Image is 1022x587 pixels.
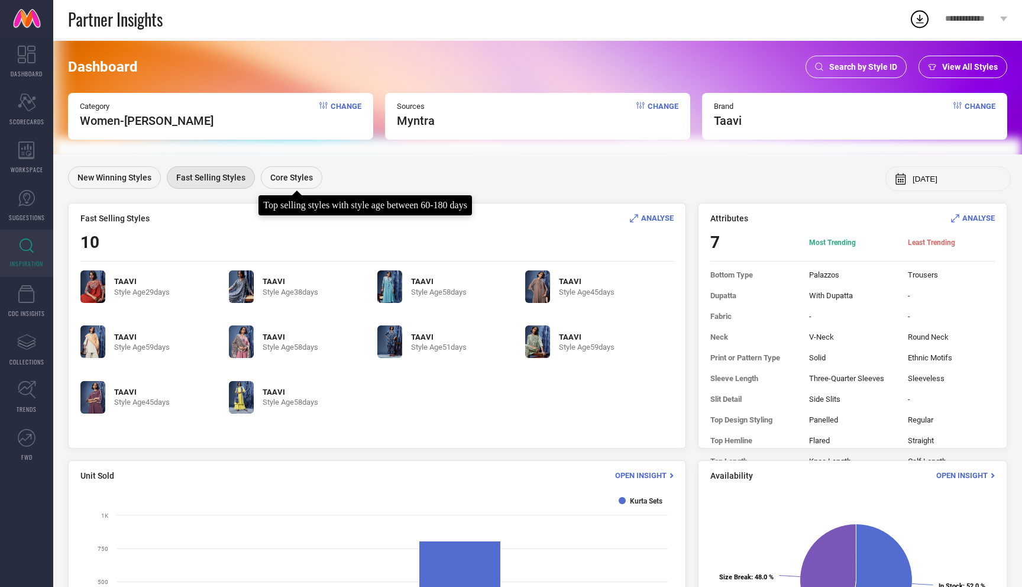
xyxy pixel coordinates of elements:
[9,213,45,222] span: SUGGESTIONS
[11,165,43,174] span: WORKSPACE
[559,288,615,296] span: Style Age 45 days
[80,270,105,303] img: xtdMsMPR_e1f96b5587574ff1bf152c6b7d4008b0.jpg
[908,353,995,362] span: Ethnic Motifs
[80,102,214,111] span: Category
[809,333,896,341] span: V-Neck
[908,457,995,466] span: Calf Length
[809,353,896,362] span: Solid
[965,102,995,128] span: Change
[809,436,896,445] span: Flared
[80,381,105,414] img: 3133991e-e0ed-4e5d-97df-db2cac99482f1753342743689-Taavi-Women-Kurta-Sets-6861753342743049-1.jpg
[710,353,797,362] span: Print or Pattern Type
[377,325,402,358] img: 02210307-1a58-4b1f-8e03-5ad14ff664471753860535213-Taavi-Women-Kurta-Sets-4071753860534540-4.jpg
[809,270,896,279] span: Palazzos
[263,277,318,286] span: TAAVI
[263,398,318,407] span: Style Age 58 days
[714,114,742,128] span: taavi
[411,343,467,351] span: Style Age 51 days
[114,343,170,351] span: Style Age 59 days
[951,212,995,224] div: Analyse
[714,102,742,111] span: Brand
[114,288,170,296] span: Style Age 29 days
[809,312,896,321] span: -
[263,288,318,296] span: Style Age 38 days
[68,7,163,31] span: Partner Insights
[719,573,774,581] text: : 48.0 %
[101,512,109,519] text: 1K
[263,333,318,341] span: TAAVI
[710,471,753,480] span: Availability
[615,470,674,481] div: Open Insight
[829,62,897,72] span: Search by Style ID
[710,270,797,279] span: Bottom Type
[962,214,995,222] span: ANALYSE
[8,309,45,318] span: CDC INSIGHTS
[411,333,467,341] span: TAAVI
[525,325,550,358] img: ae77b88a-0f9c-4f48-b24e-5542e687c87b1750065286688-Taavi-Women-Kurta-Sets-3951750065286079-1.jpg
[114,277,170,286] span: TAAVI
[80,325,105,358] img: 584f98af-a88f-4905-8d58-935605ba68481750064019859-Taavi-Women-Kurta-Sets-4911750064019035-1.jpg
[710,214,748,223] span: Attributes
[630,212,674,224] div: Analyse
[809,457,896,466] span: Knee Length
[17,405,37,414] span: TRENDS
[263,343,318,351] span: Style Age 58 days
[809,395,896,404] span: Side Slits
[9,117,44,126] span: SCORECARDS
[908,436,995,445] span: Straight
[936,471,988,480] span: Open Insight
[229,325,254,358] img: 26a13778-da47-431b-8d89-cacefc4931f21753265732421-Taavi-Women-Kurta-Sets-9801753265731582-1.jpg
[908,415,995,424] span: Regular
[411,277,467,286] span: TAAVI
[942,62,998,72] span: View All Styles
[908,333,995,341] span: Round Neck
[77,173,151,182] span: New Winning Styles
[397,114,435,128] span: myntra
[270,173,313,182] span: Core Styles
[615,471,667,480] span: Open Insight
[641,214,674,222] span: ANALYSE
[809,374,896,383] span: Three-Quarter Sleeves
[98,546,108,552] text: 750
[10,259,43,268] span: INSPIRATION
[908,395,995,404] span: -
[913,175,1001,183] input: Select month
[710,457,797,466] span: Top Length
[710,291,797,300] span: Dupatta
[908,374,995,383] span: Sleeveless
[719,573,751,581] tspan: Size Break
[377,270,402,303] img: 73876117-45b9-4f8b-98ec-cae6c1f146d71751441634742-Taavi-Women-Kurta-Sets-1271751441634044-1.jpg
[229,381,254,414] img: 77df6956-c822-4426-9031-51d4b05bcd4a1753265610800-Taavi-Women-Kurta-Sets-8921753265610322-11.jpg
[80,214,150,223] span: Fast Selling Styles
[80,233,99,252] span: 10
[630,497,662,505] text: Kurta Sets
[710,233,797,252] span: 7
[559,277,615,286] span: TAAVI
[525,270,550,303] img: de94b69a-5629-42cc-a064-5beecdaaf9fe1753422682512-Taavi-Women-Kurta-Sets-7221753422681978-1.jpg
[68,59,138,75] span: Dashboard
[710,333,797,341] span: Neck
[809,415,896,424] span: Panelled
[229,270,254,303] img: 0b923780-98f5-487d-aa18-cc8894d2a1711751970053180-Taavi-Women-Kurta-Sets-7761751970052530-1.jpg
[559,333,615,341] span: TAAVI
[21,453,33,462] span: FWD
[710,312,797,321] span: Fabric
[710,395,797,404] span: Slit Detail
[80,114,214,128] span: Women-[PERSON_NAME]
[397,102,435,111] span: Sources
[908,312,995,321] span: -
[114,398,170,407] span: Style Age 45 days
[331,102,361,128] span: Change
[908,238,995,247] span: Least Trending
[263,200,467,211] div: Top selling styles with style age between 60-180 days
[710,374,797,383] span: Sleeve Length
[9,357,44,366] span: COLLECTIONS
[710,436,797,445] span: Top Hemline
[98,579,108,585] text: 500
[411,288,467,296] span: Style Age 58 days
[559,343,615,351] span: Style Age 59 days
[809,238,896,247] span: Most Trending
[936,470,995,481] div: Open Insight
[710,415,797,424] span: Top Design Styling
[176,173,245,182] span: Fast Selling Styles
